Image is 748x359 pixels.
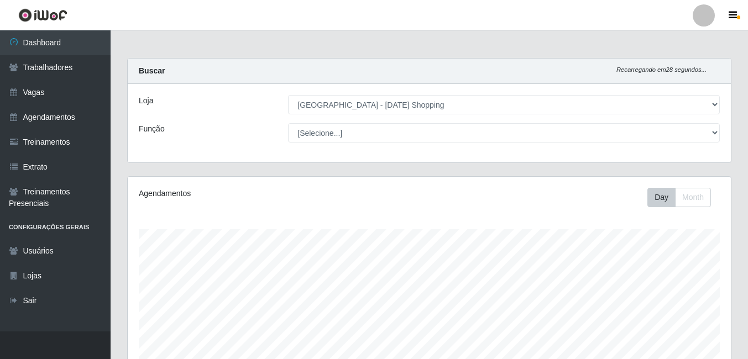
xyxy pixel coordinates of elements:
[647,188,711,207] div: First group
[139,66,165,75] strong: Buscar
[139,188,371,199] div: Agendamentos
[18,8,67,22] img: CoreUI Logo
[139,95,153,107] label: Loja
[647,188,720,207] div: Toolbar with button groups
[139,123,165,135] label: Função
[675,188,711,207] button: Month
[616,66,707,73] i: Recarregando em 28 segundos...
[647,188,676,207] button: Day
